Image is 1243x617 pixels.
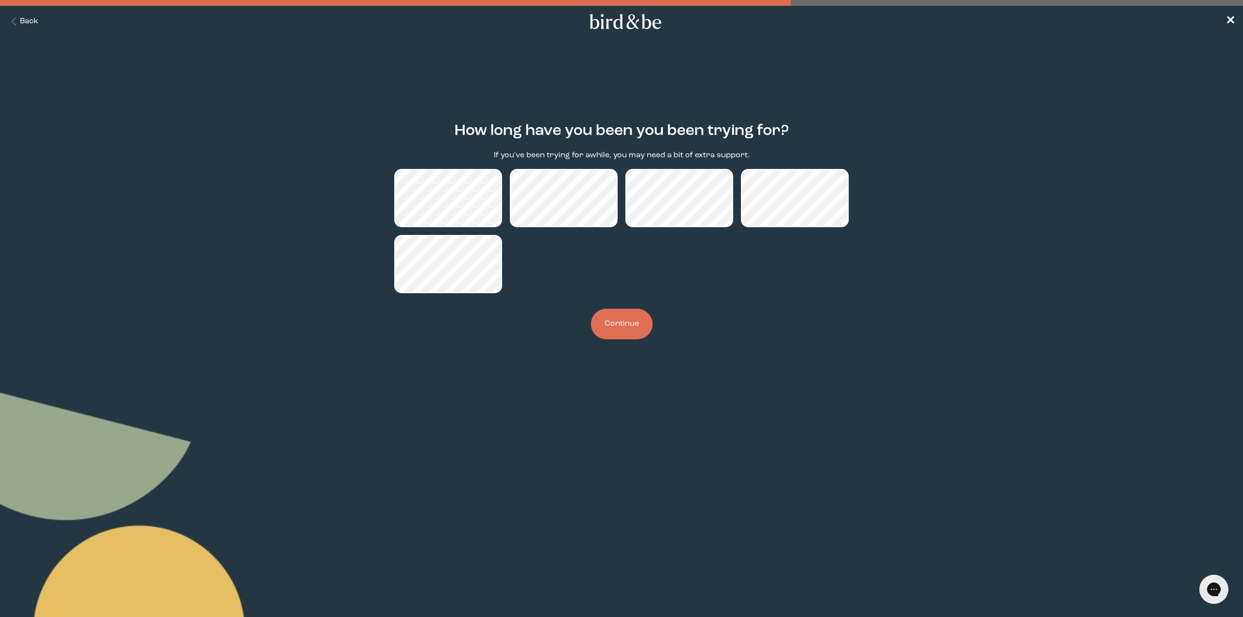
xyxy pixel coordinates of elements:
[494,150,750,161] p: If you've been trying for awhile, you may need a bit of extra support.
[1194,571,1233,607] iframe: Gorgias live chat messenger
[8,16,38,27] button: Back Button
[591,309,653,339] button: Continue
[454,120,789,142] h2: How long have you been you been trying for?
[1226,13,1235,30] a: ✕
[1226,16,1235,27] span: ✕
